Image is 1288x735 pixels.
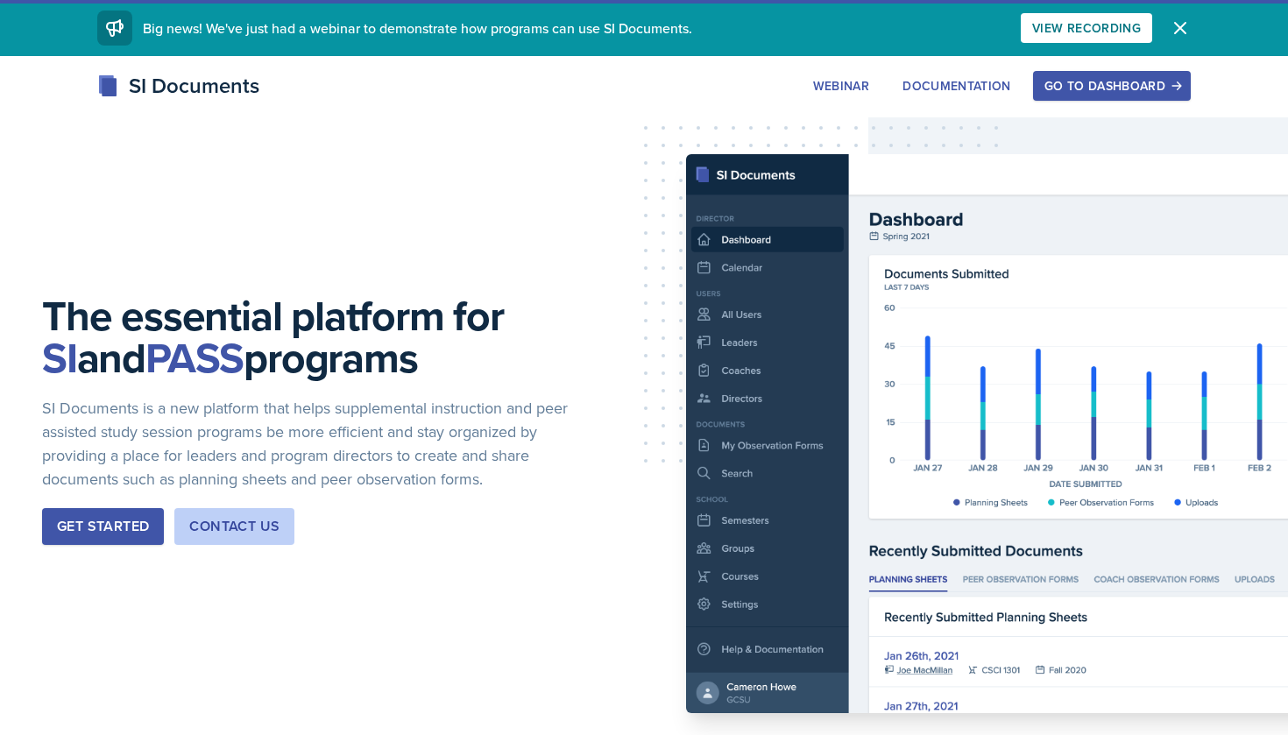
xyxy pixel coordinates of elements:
button: Go to Dashboard [1033,71,1191,101]
span: Big news! We've just had a webinar to demonstrate how programs can use SI Documents. [143,18,692,38]
div: Get Started [57,516,149,537]
div: Documentation [902,79,1011,93]
button: View Recording [1021,13,1152,43]
div: Go to Dashboard [1044,79,1179,93]
button: Contact Us [174,508,294,545]
button: Documentation [891,71,1023,101]
button: Get Started [42,508,164,545]
div: SI Documents [97,70,259,102]
button: Webinar [802,71,881,101]
div: Contact Us [189,516,280,537]
div: View Recording [1032,21,1141,35]
div: Webinar [813,79,869,93]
